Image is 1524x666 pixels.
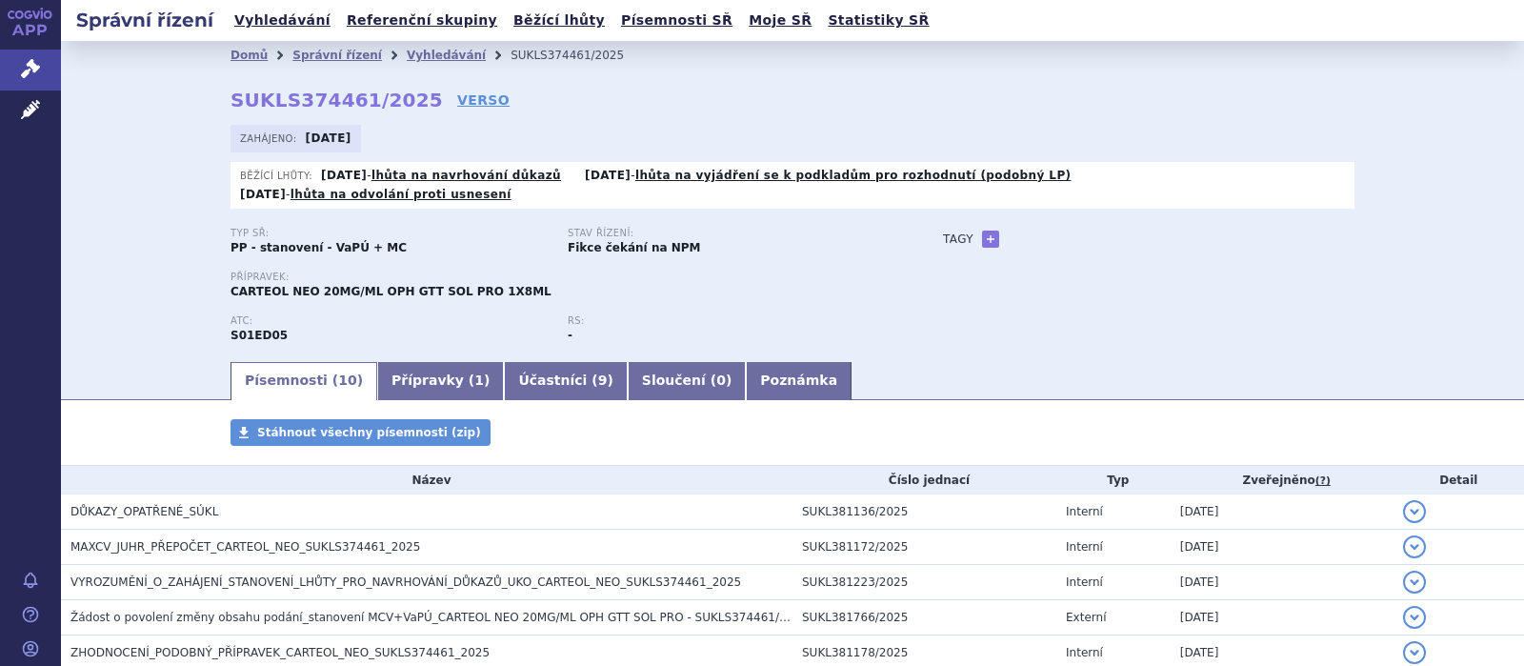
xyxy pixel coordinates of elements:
span: 0 [716,373,726,388]
p: ATC: [231,315,549,327]
li: SUKLS374461/2025 [511,41,649,70]
a: + [982,231,999,248]
span: VYROZUMĚNÍ_O_ZAHÁJENÍ_STANOVENÍ_LHŮTY_PRO_NAVRHOVÁNÍ_DŮKAZŮ_UKO_CARTEOL_NEO_SUKLS374461_2025 [70,575,741,589]
span: Zahájeno: [240,131,300,146]
span: Externí [1066,611,1106,624]
strong: SUKLS374461/2025 [231,89,443,111]
a: VERSO [457,91,510,110]
td: SUKL381136/2025 [792,494,1056,530]
td: [DATE] [1171,600,1394,636]
p: Přípravek: [231,272,905,283]
a: Účastníci (9) [504,362,627,400]
strong: [DATE] [585,169,631,182]
a: Referenční skupiny [341,8,503,33]
p: Typ SŘ: [231,228,549,239]
span: Interní [1066,505,1103,518]
a: lhůta na navrhování důkazů [371,169,561,182]
h3: Tagy [943,228,973,251]
a: Vyhledávání [407,49,486,62]
button: detail [1403,535,1426,558]
p: RS: [568,315,886,327]
p: Stav řízení: [568,228,886,239]
span: CARTEOL NEO 20MG/ML OPH GTT SOL PRO 1X8ML [231,285,551,298]
span: Interní [1066,575,1103,589]
a: Přípravky (1) [377,362,504,400]
span: Interní [1066,646,1103,659]
span: DŮKAZY_OPATŘENÉ_SÚKL [70,505,218,518]
button: detail [1403,641,1426,664]
a: Správní řízení [292,49,382,62]
a: Vyhledávání [229,8,336,33]
th: Zveřejněno [1171,466,1394,494]
td: SUKL381766/2025 [792,600,1056,636]
a: lhůta na vyjádření se k podkladům pro rozhodnutí (podobný LP) [635,169,1072,182]
th: Číslo jednací [792,466,1056,494]
a: Poznámka [746,362,852,400]
a: Běžící lhůty [508,8,611,33]
td: SUKL381172/2025 [792,530,1056,565]
span: Běžící lhůty: [240,168,316,183]
a: Domů [231,49,268,62]
p: - [585,168,1071,183]
th: Detail [1394,466,1524,494]
td: [DATE] [1171,494,1394,530]
h2: Správní řízení [61,7,229,33]
a: Písemnosti (10) [231,362,377,400]
a: Písemnosti SŘ [615,8,738,33]
p: - [321,168,561,183]
button: detail [1403,500,1426,523]
span: MAXCV_JUHR_PŘEPOČET_CARTEOL_NEO_SUKLS374461_2025 [70,540,420,554]
p: - [240,187,511,202]
abbr: (?) [1315,474,1331,488]
span: 10 [338,373,356,388]
a: Statistiky SŘ [822,8,934,33]
a: lhůta na odvolání proti usnesení [291,188,511,201]
span: Žádost o povolení změny obsahu podání_stanovení MCV+VaPÚ_CARTEOL NEO 20MG/ML OPH GTT SOL PRO - SU... [70,611,809,624]
strong: - [568,329,572,342]
span: ZHODNOCENÍ_PODOBNÝ_PŘÍPRAVEK_CARTEOL_NEO_SUKLS374461_2025 [70,646,490,659]
a: Stáhnout všechny písemnosti (zip) [231,419,491,446]
strong: Fikce čekání na NPM [568,241,700,254]
a: Moje SŘ [743,8,817,33]
strong: [DATE] [321,169,367,182]
strong: [DATE] [306,131,351,145]
span: Interní [1066,540,1103,554]
th: Název [61,466,792,494]
td: [DATE] [1171,530,1394,565]
span: 9 [598,373,608,388]
button: detail [1403,606,1426,629]
th: Typ [1056,466,1171,494]
span: 1 [474,373,484,388]
span: Stáhnout všechny písemnosti (zip) [257,426,481,439]
td: SUKL381223/2025 [792,565,1056,600]
strong: KARTEOLOL [231,329,288,342]
button: detail [1403,571,1426,594]
strong: [DATE] [240,188,286,201]
a: Sloučení (0) [628,362,746,400]
strong: PP - stanovení - VaPÚ + MC [231,241,407,254]
td: [DATE] [1171,565,1394,600]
